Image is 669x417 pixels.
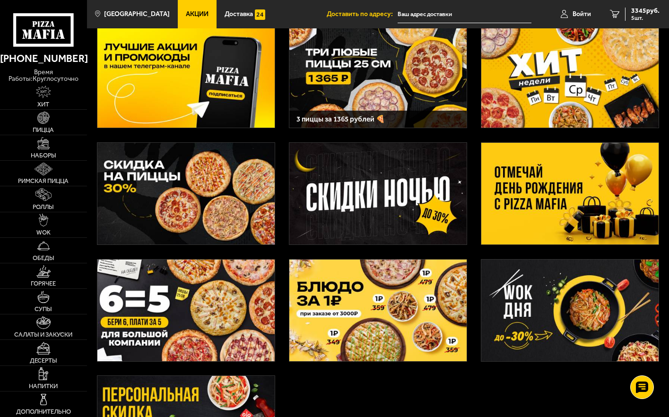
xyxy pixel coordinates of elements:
span: Напитки [29,383,58,389]
span: Доставить по адресу: [327,11,398,17]
span: Дополнительно [16,408,71,415]
span: Роллы [33,204,54,210]
input: Ваш адрес доставки [398,6,531,23]
img: 15daf4d41897b9f0e9f617042186c801.svg [255,9,265,20]
span: Горячее [31,280,56,287]
span: 3345 руб. [631,8,660,14]
span: 5 шт. [631,15,660,21]
span: Супы [35,306,52,312]
span: Римская пицца [18,178,69,184]
span: Обеды [33,255,54,261]
span: [GEOGRAPHIC_DATA] [104,11,170,17]
span: Доставка [225,11,253,17]
h3: 3 пиццы за 1365 рублей 🍕 [296,116,460,123]
span: Акции [186,11,209,17]
span: Войти [573,11,591,17]
a: 3 пиццы за 1365 рублей 🍕 [289,26,467,128]
span: Наборы [31,152,56,158]
span: Салаты и закуски [14,331,72,338]
span: Пицца [33,127,54,133]
span: WOK [36,229,51,235]
span: Десерты [30,357,57,364]
span: Хит [37,101,49,107]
